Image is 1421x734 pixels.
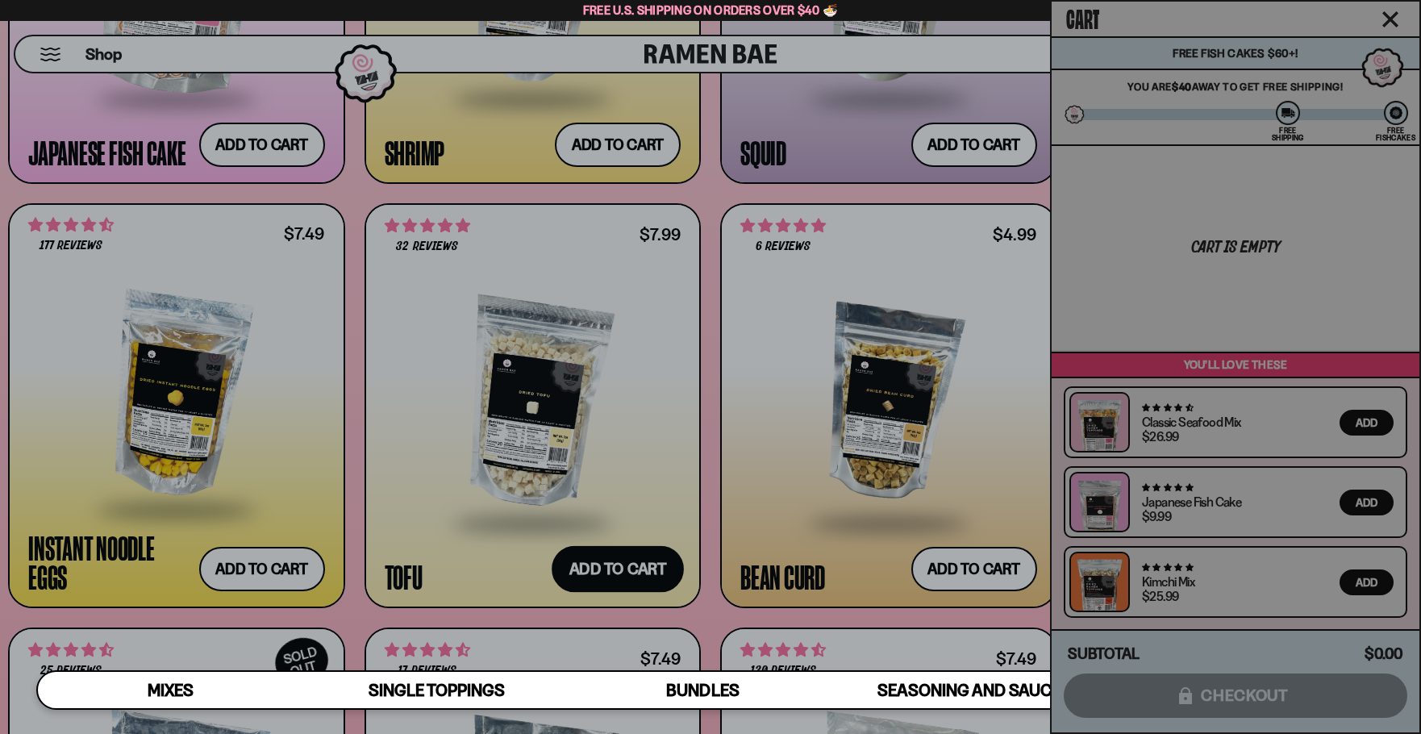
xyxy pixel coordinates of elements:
[369,680,505,700] span: Single Toppings
[570,672,836,708] a: Bundles
[836,672,1102,708] a: Seasoning and Sauce
[583,2,839,18] span: Free U.S. Shipping on Orders over $40 🍜
[666,680,739,700] span: Bundles
[38,672,304,708] a: Mixes
[148,680,194,700] span: Mixes
[877,680,1061,700] span: Seasoning and Sauce
[304,672,570,708] a: Single Toppings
